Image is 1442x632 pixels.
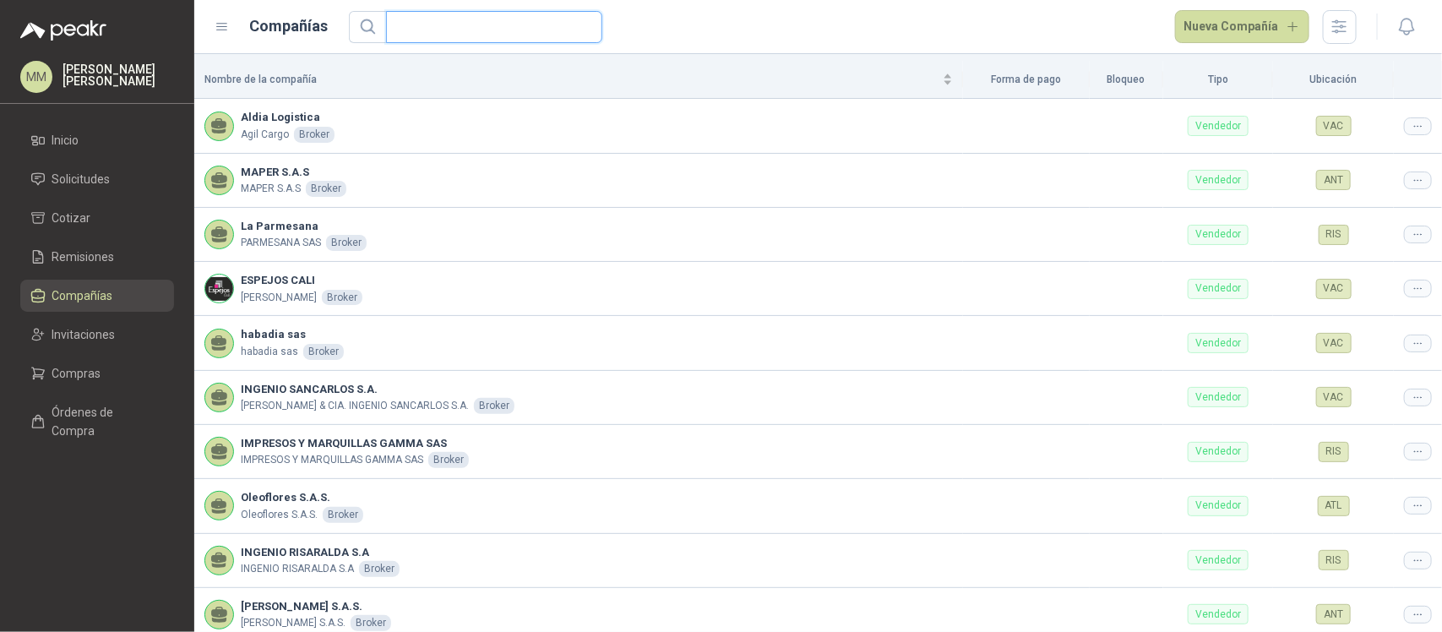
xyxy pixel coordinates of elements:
[241,109,335,126] b: Aldia Logistica
[52,131,79,150] span: Inicio
[1316,604,1351,624] div: ANT
[20,241,174,273] a: Remisiones
[1188,442,1249,462] div: Vendedor
[963,61,1089,99] th: Forma de pago
[1319,225,1349,245] div: RIS
[1319,550,1349,570] div: RIS
[241,326,344,343] b: habadia sas
[241,272,362,289] b: ESPEJOS CALI
[241,290,317,306] p: [PERSON_NAME]
[52,209,91,227] span: Cotizar
[52,170,111,188] span: Solicitudes
[241,615,346,631] p: [PERSON_NAME] S.A.S.
[20,124,174,156] a: Inicio
[1319,442,1349,462] div: RIS
[1188,225,1249,245] div: Vendedor
[1188,550,1249,570] div: Vendedor
[1188,116,1249,136] div: Vendedor
[241,218,367,235] b: La Parmesana
[204,72,939,88] span: Nombre de la compañía
[1163,61,1273,99] th: Tipo
[241,127,289,143] p: Agil Cargo
[52,403,158,440] span: Órdenes de Compra
[359,561,400,577] div: Broker
[1316,387,1352,407] div: VAC
[1316,116,1352,136] div: VAC
[20,163,174,195] a: Solicitudes
[306,181,346,197] div: Broker
[1316,333,1352,353] div: VAC
[1188,496,1249,516] div: Vendedor
[1316,170,1351,190] div: ANT
[241,381,514,398] b: INGENIO SANCARLOS S.A.
[241,344,298,360] p: habadia sas
[474,398,514,414] div: Broker
[63,63,174,87] p: [PERSON_NAME] [PERSON_NAME]
[1318,496,1350,516] div: ATL
[241,489,363,506] b: Oleoflores S.A.S.
[52,248,115,266] span: Remisiones
[1090,61,1163,99] th: Bloqueo
[20,20,106,41] img: Logo peakr
[241,452,423,468] p: IMPRESOS Y MARQUILLAS GAMMA SAS
[241,398,469,414] p: [PERSON_NAME] & CIA. INGENIO SANCARLOS S.A.
[241,235,321,251] p: PARMESANA SAS
[20,61,52,93] div: MM
[20,202,174,234] a: Cotizar
[323,507,363,523] div: Broker
[1175,10,1310,44] button: Nueva Compañía
[1316,279,1352,299] div: VAC
[241,164,346,181] b: MAPER S.A.S
[1188,387,1249,407] div: Vendedor
[241,435,469,452] b: IMPRESOS Y MARQUILLAS GAMMA SAS
[322,290,362,306] div: Broker
[241,181,301,197] p: MAPER S.A.S
[241,561,354,577] p: INGENIO RISARALDA S.A
[351,615,391,631] div: Broker
[1273,61,1394,99] th: Ubicación
[52,325,116,344] span: Invitaciones
[250,14,329,38] h1: Compañías
[294,127,335,143] div: Broker
[20,280,174,312] a: Compañías
[52,364,101,383] span: Compras
[52,286,113,305] span: Compañías
[428,452,469,468] div: Broker
[20,396,174,447] a: Órdenes de Compra
[20,319,174,351] a: Invitaciones
[241,598,391,615] b: [PERSON_NAME] S.A.S.
[194,61,963,99] th: Nombre de la compañía
[303,344,344,360] div: Broker
[326,235,367,251] div: Broker
[1188,170,1249,190] div: Vendedor
[1188,279,1249,299] div: Vendedor
[205,275,233,302] img: Company Logo
[1188,333,1249,353] div: Vendedor
[1188,604,1249,624] div: Vendedor
[20,357,174,390] a: Compras
[241,544,400,561] b: INGENIO RISARALDA S.A
[241,507,318,523] p: Oleoflores S.A.S.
